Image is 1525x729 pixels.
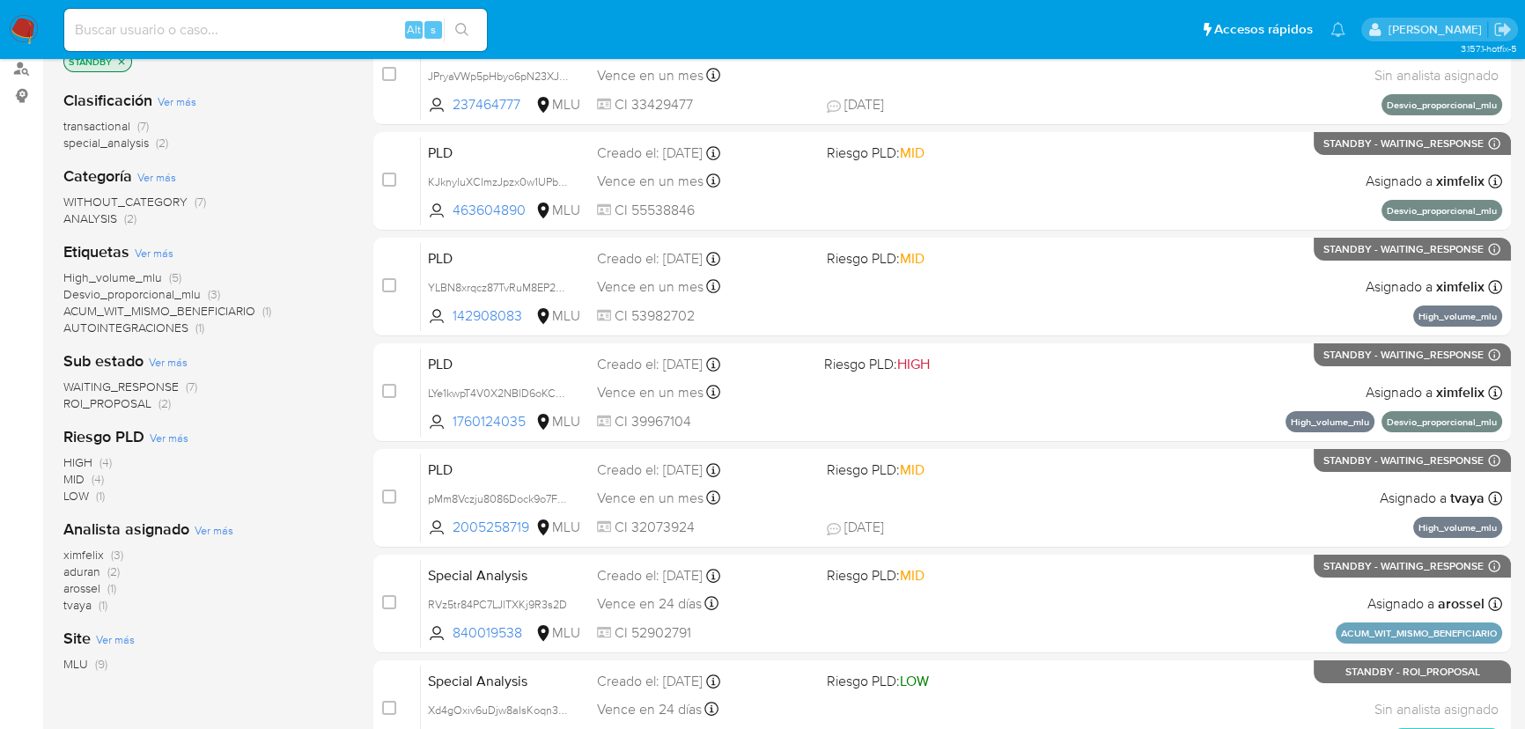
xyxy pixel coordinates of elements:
p: giorgio.franco@mercadolibre.com [1388,21,1487,38]
input: Buscar usuario o caso... [64,18,487,41]
span: s [431,21,436,38]
a: Notificaciones [1330,22,1345,37]
button: search-icon [444,18,480,42]
a: Salir [1493,20,1512,39]
span: Accesos rápidos [1214,20,1313,39]
span: Alt [407,21,421,38]
span: 3.157.1-hotfix-5 [1460,41,1516,55]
